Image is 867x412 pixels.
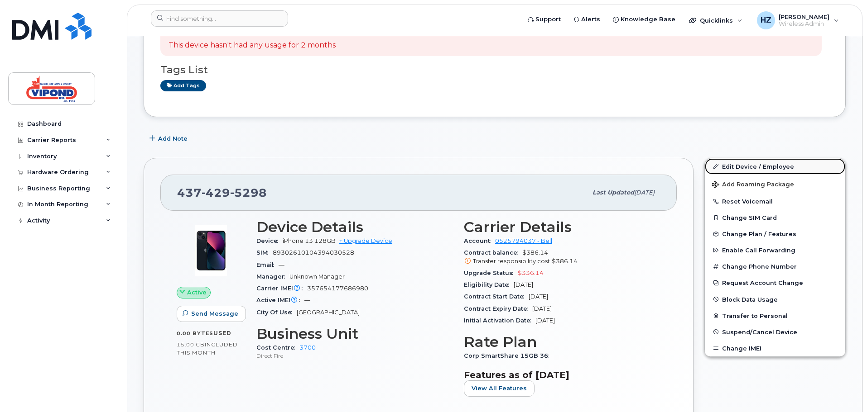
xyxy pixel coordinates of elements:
[464,281,514,288] span: Eligibility Date
[283,237,336,244] span: iPhone 13 128GB
[464,317,535,324] span: Initial Activation Date
[177,341,238,356] span: included this month
[705,193,845,209] button: Reset Voicemail
[177,186,267,199] span: 437
[472,384,527,393] span: View All Features
[779,13,829,20] span: [PERSON_NAME]
[581,15,600,24] span: Alerts
[256,273,289,280] span: Manager
[518,270,544,276] span: $336.14
[683,11,749,29] div: Quicklinks
[202,186,230,199] span: 429
[160,64,829,76] h3: Tags List
[722,328,797,335] span: Suspend/Cancel Device
[705,158,845,175] a: Edit Device / Employee
[705,324,845,340] button: Suspend/Cancel Device
[464,249,660,265] span: $386.14
[158,134,188,143] span: Add Note
[464,293,529,300] span: Contract Start Date
[464,249,522,256] span: Contract balance
[187,288,207,297] span: Active
[256,249,273,256] span: SIM
[705,226,845,242] button: Change Plan / Features
[592,189,634,196] span: Last updated
[464,380,535,397] button: View All Features
[230,186,267,199] span: 5298
[177,330,213,336] span: 0.00 Bytes
[464,369,660,380] h3: Features as of [DATE]
[464,305,532,312] span: Contract Expiry Date
[289,273,345,280] span: Unknown Manager
[339,237,392,244] a: + Upgrade Device
[552,258,578,265] span: $386.14
[722,247,795,254] span: Enable Call Forwarding
[256,219,453,235] h3: Device Details
[177,306,246,322] button: Send Message
[712,181,794,189] span: Add Roaming Package
[532,305,552,312] span: [DATE]
[256,309,297,316] span: City Of Use
[256,297,304,303] span: Active IMEI
[751,11,845,29] div: Hisban Zaidi
[464,237,495,244] span: Account
[307,285,368,292] span: 357654177686980
[705,308,845,324] button: Transfer to Personal
[779,20,829,28] span: Wireless Admin
[700,17,733,24] span: Quicklinks
[177,341,205,348] span: 15.00 GB
[567,10,607,28] a: Alerts
[722,231,796,237] span: Change Plan / Features
[279,261,284,268] span: —
[464,270,518,276] span: Upgrade Status
[535,317,555,324] span: [DATE]
[705,209,845,226] button: Change SIM Card
[151,10,288,27] input: Find something...
[256,237,283,244] span: Device
[529,293,548,300] span: [DATE]
[256,344,299,351] span: Cost Centre
[634,189,655,196] span: [DATE]
[304,297,310,303] span: —
[256,285,307,292] span: Carrier IMEI
[273,249,354,256] span: 89302610104394030528
[514,281,533,288] span: [DATE]
[464,352,553,359] span: Corp SmartShare 15GB 36
[705,242,845,258] button: Enable Call Forwarding
[521,10,567,28] a: Support
[761,15,771,26] span: HZ
[535,15,561,24] span: Support
[169,40,336,51] p: This device hasn't had any usage for 2 months
[184,223,238,278] img: image20231002-3703462-1ig824h.jpeg
[705,258,845,275] button: Change Phone Number
[256,261,279,268] span: Email
[705,275,845,291] button: Request Account Change
[495,237,552,244] a: 0525794037 - Bell
[213,330,231,336] span: used
[473,258,550,265] span: Transfer responsibility cost
[705,340,845,356] button: Change IMEI
[256,352,453,360] p: Direct Fire
[705,175,845,193] button: Add Roaming Package
[299,344,316,351] a: 3700
[144,131,195,147] button: Add Note
[464,334,660,350] h3: Rate Plan
[256,326,453,342] h3: Business Unit
[621,15,675,24] span: Knowledge Base
[160,80,206,91] a: Add tags
[297,309,360,316] span: [GEOGRAPHIC_DATA]
[191,309,238,318] span: Send Message
[607,10,682,28] a: Knowledge Base
[705,291,845,308] button: Block Data Usage
[464,219,660,235] h3: Carrier Details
